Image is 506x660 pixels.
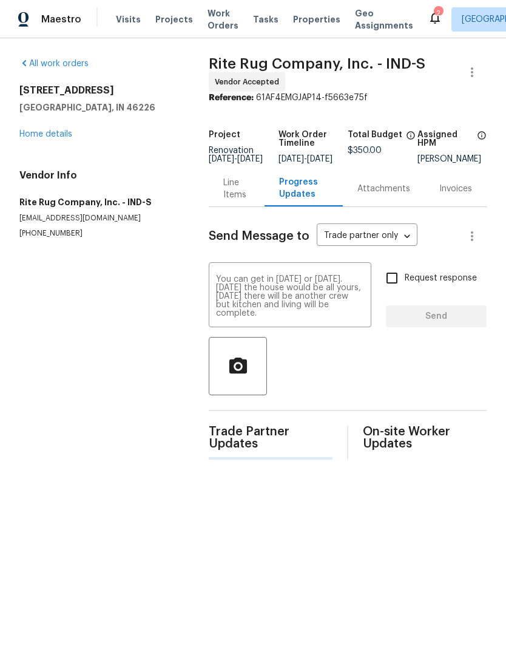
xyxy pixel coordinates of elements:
[19,169,180,182] h4: Vendor Info
[237,155,263,163] span: [DATE]
[209,92,487,104] div: 61AF4EMGJAP14-f5663e75f
[209,155,263,163] span: -
[317,226,417,247] div: Trade partner only
[348,146,382,155] span: $350.00
[207,7,238,32] span: Work Orders
[19,213,180,223] p: [EMAIL_ADDRESS][DOMAIN_NAME]
[116,13,141,26] span: Visits
[41,13,81,26] span: Maestro
[417,131,473,148] h5: Assigned HPM
[279,176,328,200] div: Progress Updates
[19,228,180,239] p: [PHONE_NUMBER]
[19,101,180,114] h5: [GEOGRAPHIC_DATA], IN 46226
[19,196,180,208] h5: Rite Rug Company, Inc. - IND-S
[434,7,442,19] div: 2
[278,155,304,163] span: [DATE]
[406,131,416,146] span: The total cost of line items that have been proposed by Opendoor. This sum includes line items th...
[19,130,72,138] a: Home details
[215,76,284,88] span: Vendor Accepted
[209,131,240,139] h5: Project
[363,426,487,450] span: On-site Worker Updates
[209,94,254,102] b: Reference:
[253,15,278,24] span: Tasks
[278,155,332,163] span: -
[357,183,410,195] div: Attachments
[348,131,402,139] h5: Total Budget
[216,275,364,318] textarea: You can get in [DATE] or [DATE]. [DATE] the house would be all yours, [DATE] there will be anothe...
[209,56,425,71] span: Rite Rug Company, Inc. - IND-S
[209,426,332,450] span: Trade Partner Updates
[293,13,340,26] span: Properties
[155,13,193,26] span: Projects
[209,155,234,163] span: [DATE]
[278,131,348,148] h5: Work Order Timeline
[307,155,332,163] span: [DATE]
[355,7,413,32] span: Geo Assignments
[209,230,309,242] span: Send Message to
[417,155,487,163] div: [PERSON_NAME]
[405,272,477,285] span: Request response
[439,183,472,195] div: Invoices
[19,60,89,68] a: All work orders
[477,131,487,155] span: The hpm assigned to this work order.
[223,177,249,201] div: Line Items
[209,146,263,163] span: Renovation
[19,84,180,97] h2: [STREET_ADDRESS]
